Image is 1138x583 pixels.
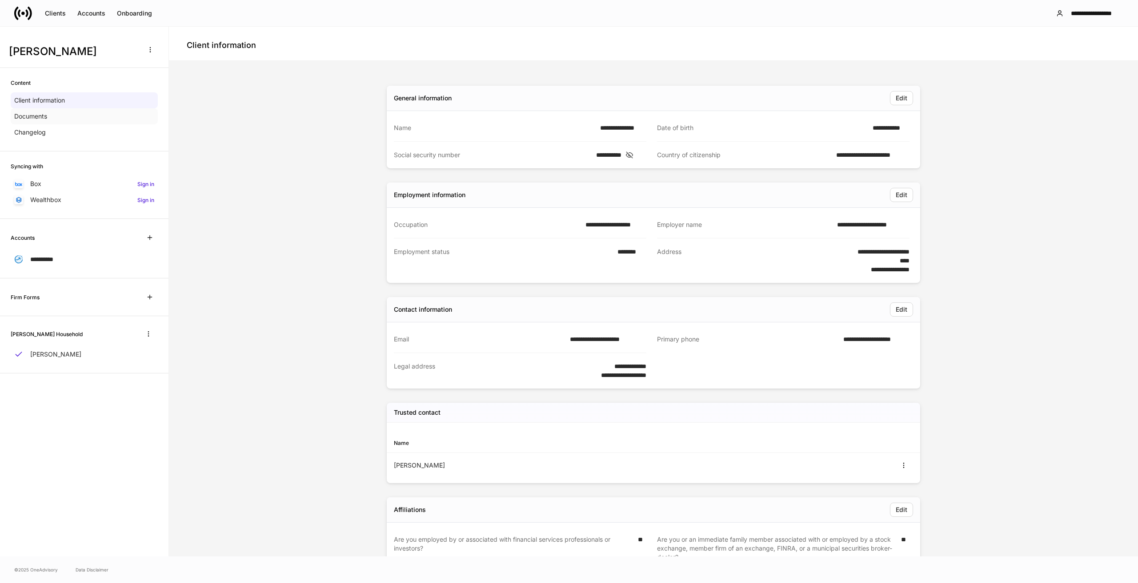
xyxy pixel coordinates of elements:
[11,92,158,108] a: Client information
[11,346,158,362] a: [PERSON_NAME]
[896,95,907,101] div: Edit
[11,330,83,338] h6: [PERSON_NAME] Household
[45,10,66,16] div: Clients
[30,350,81,359] p: [PERSON_NAME]
[72,6,111,20] button: Accounts
[896,306,907,313] div: Edit
[657,247,831,274] div: Address
[394,505,426,514] div: Affiliations
[394,461,653,470] div: [PERSON_NAME]
[657,151,831,159] div: Country of citizenship
[394,305,452,314] div: Contact information
[657,335,838,344] div: Primary phone
[11,79,31,87] h6: Content
[890,503,913,517] button: Edit
[14,96,65,105] p: Client information
[394,247,612,274] div: Employment status
[117,10,152,16] div: Onboarding
[111,6,158,20] button: Onboarding
[394,335,565,344] div: Email
[657,535,896,562] div: Are you or an immediate family member associated with or employed by a stock exchange, member fir...
[14,566,58,573] span: © 2025 OneAdvisory
[890,91,913,105] button: Edit
[896,192,907,198] div: Edit
[187,40,256,51] h4: Client information
[394,408,441,417] h5: Trusted contact
[394,151,591,159] div: Social security number
[394,362,573,380] div: Legal address
[137,196,154,204] h6: Sign in
[890,188,913,202] button: Edit
[11,192,158,208] a: WealthboxSign in
[394,220,580,229] div: Occupation
[30,179,41,188] p: Box
[30,195,61,204] p: Wealthbox
[15,182,22,186] img: oYqM9ojoZLfzCHUefNbBcWHcyDPbQKagtYciMC8pFl3iZXy3dU33Uwy+706y+0q2uJ1ghNQf2OIHrSh50tUd9HaB5oMc62p0G...
[137,180,154,188] h6: Sign in
[11,108,158,124] a: Documents
[14,112,47,121] p: Documents
[394,94,452,103] div: General information
[11,124,158,140] a: Changelog
[77,10,105,16] div: Accounts
[896,507,907,513] div: Edit
[394,123,595,132] div: Name
[657,123,867,132] div: Date of birth
[14,128,46,137] p: Changelog
[11,234,35,242] h6: Accounts
[11,293,40,301] h6: Firm Forms
[11,162,43,171] h6: Syncing with
[394,535,633,561] div: Are you employed by or associated with financial services professionals or investors?
[76,566,108,573] a: Data Disclaimer
[11,176,158,192] a: BoxSign in
[394,439,653,447] div: Name
[9,44,137,59] h3: [PERSON_NAME]
[657,220,832,229] div: Employer name
[394,190,465,199] div: Employment information
[39,6,72,20] button: Clients
[890,302,913,317] button: Edit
